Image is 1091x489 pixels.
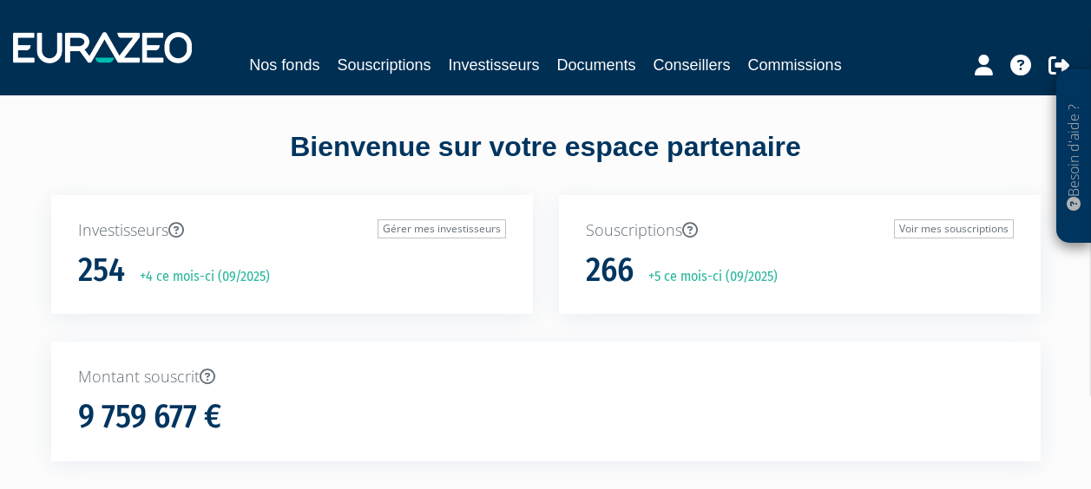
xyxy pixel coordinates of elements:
[448,53,539,77] a: Investisseurs
[378,219,506,238] a: Gérer mes investisseurs
[337,53,430,77] a: Souscriptions
[636,267,778,287] p: +5 ce mois-ci (09/2025)
[38,127,1054,195] div: Bienvenue sur votre espace partenaire
[78,252,125,289] h1: 254
[894,219,1014,238] a: Voir mes souscriptions
[249,53,319,77] a: Nos fonds
[78,399,221,435] h1: 9 759 677 €
[1064,79,1084,235] p: Besoin d'aide ?
[13,32,192,63] img: 1732889491-logotype_eurazeo_blanc_rvb.png
[78,366,1014,388] p: Montant souscrit
[78,219,506,242] p: Investisseurs
[557,53,636,77] a: Documents
[586,252,634,289] h1: 266
[586,219,1014,242] p: Souscriptions
[128,267,270,287] p: +4 ce mois-ci (09/2025)
[748,53,842,77] a: Commissions
[654,53,731,77] a: Conseillers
